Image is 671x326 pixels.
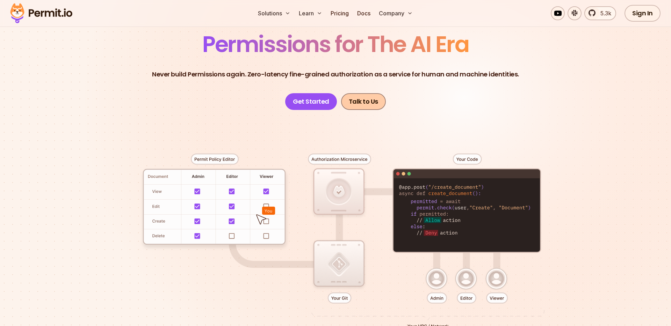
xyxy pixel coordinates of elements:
[596,9,611,17] span: 5.3k
[354,6,373,20] a: Docs
[285,93,337,110] a: Get Started
[255,6,293,20] button: Solutions
[584,6,616,20] a: 5.3k
[341,93,386,110] a: Talk to Us
[202,29,469,60] span: Permissions for The AI Era
[7,1,75,25] img: Permit logo
[376,6,416,20] button: Company
[625,5,661,22] a: Sign In
[328,6,352,20] a: Pricing
[296,6,325,20] button: Learn
[152,69,519,79] p: Never build Permissions again. Zero-latency fine-grained authorization as a service for human and...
